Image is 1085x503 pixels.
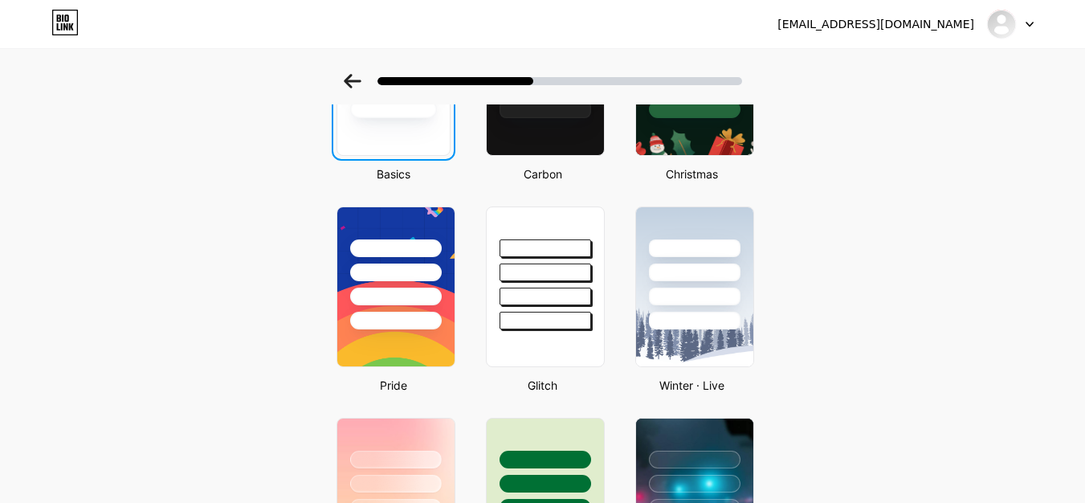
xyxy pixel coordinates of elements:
[777,16,974,33] div: [EMAIL_ADDRESS][DOMAIN_NAME]
[332,166,455,182] div: Basics
[630,377,754,394] div: Winter · Live
[986,9,1017,39] img: homedecor245
[481,166,605,182] div: Carbon
[630,166,754,182] div: Christmas
[481,377,605,394] div: Glitch
[332,377,455,394] div: Pride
